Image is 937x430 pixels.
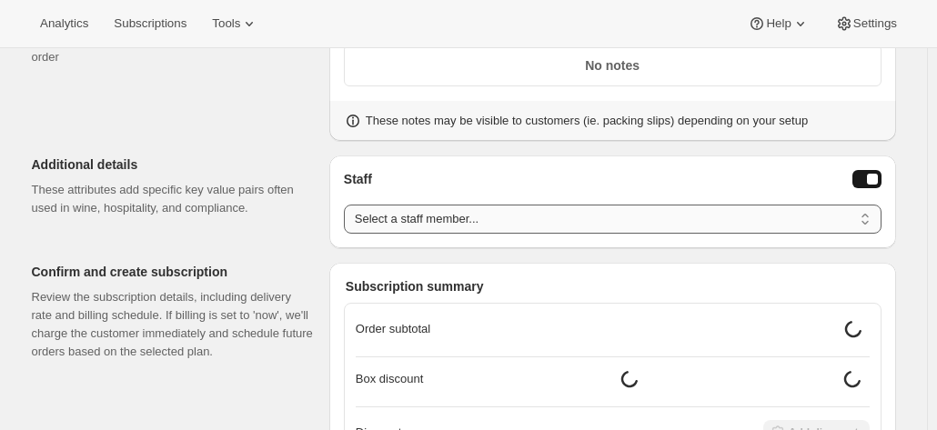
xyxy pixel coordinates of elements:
p: Subscription summary [346,277,882,295]
span: Analytics [40,16,88,31]
button: Subscriptions [103,11,197,36]
span: Tools [212,16,240,31]
span: Subscriptions [114,16,186,31]
button: Staff Selector [852,170,882,188]
span: Staff [344,170,372,190]
p: Confirm and create subscription [32,263,315,281]
p: These notes may be visible to customers (ie. packing slips) depending on your setup [366,112,808,130]
p: No notes [356,56,870,75]
button: Settings [824,11,908,36]
p: Box discount [356,370,423,394]
span: Help [766,16,791,31]
button: Help [737,11,820,36]
p: Additional details [32,155,315,174]
p: These attributes add specific key value pairs often used in wine, hospitality, and compliance. [32,181,315,217]
p: Review the subscription details, including delivery rate and billing schedule. If billing is set ... [32,288,315,361]
button: Tools [201,11,269,36]
p: Order subtotal [356,320,430,344]
button: Analytics [29,11,99,36]
p: Optional order notes to include on this subscription's order [32,30,315,66]
span: Settings [853,16,897,31]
